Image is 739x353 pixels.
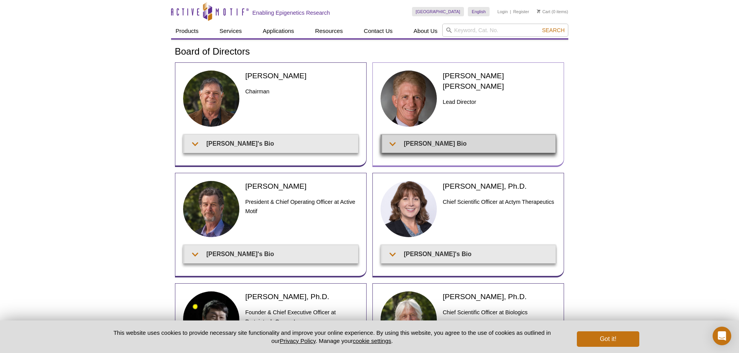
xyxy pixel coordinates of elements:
img: Ted DeFrank headshot [183,181,240,238]
img: Marc Nasoff headshot [381,291,437,348]
summary: [PERSON_NAME]'s Bio [185,245,358,263]
img: Wainwright headshot [381,71,437,127]
a: About Us [409,24,442,38]
button: cookie settings [353,338,391,344]
h3: Chief Scientific Officer at Biologics [443,308,556,317]
summary: [PERSON_NAME] Bio [382,135,556,152]
summary: [PERSON_NAME]'s Bio [185,135,358,152]
h3: Chairman [245,87,358,96]
img: Jason Li headshot [183,291,240,348]
a: Register [513,9,529,14]
h2: [PERSON_NAME] [245,181,358,191]
h2: [PERSON_NAME], Ph.D. [245,291,358,302]
li: (0 items) [537,7,568,16]
img: Mary Janatpour headshot [381,181,437,238]
span: Search [542,27,564,33]
a: Login [497,9,508,14]
div: Open Intercom Messenger [713,327,731,345]
h2: [PERSON_NAME] [PERSON_NAME] [443,71,556,91]
h3: Chief Scientific Officer at Actym Therapeutics [443,197,556,207]
a: Resources [310,24,348,38]
img: Joe headshot [183,71,240,127]
input: Keyword, Cat. No. [442,24,568,37]
h1: Board of Directors [175,46,564,58]
h2: [PERSON_NAME], Ph.D. [443,181,556,191]
button: Search [540,27,567,34]
button: Got it! [577,331,639,347]
a: Products [171,24,203,38]
a: Applications [258,24,299,38]
li: | [510,7,511,16]
h3: President & Chief Operating Officer at Active Motif [245,197,358,216]
a: Contact Us [359,24,397,38]
h2: Enabling Epigenetics Research [253,9,330,16]
h2: [PERSON_NAME], Ph.D. [443,291,556,302]
h3: Lead Director [443,97,556,107]
p: This website uses cookies to provide necessary site functionality and improve your online experie... [100,329,564,345]
h3: Founder & Chief Executive Officer at Proteintech Group, Inc. [245,308,358,326]
a: Cart [537,9,550,14]
a: [GEOGRAPHIC_DATA] [412,7,464,16]
a: Privacy Policy [280,338,315,344]
summary: [PERSON_NAME]'s Bio [382,245,556,263]
img: Your Cart [537,9,540,13]
a: Services [215,24,247,38]
h2: [PERSON_NAME] [245,71,358,81]
a: English [468,7,490,16]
